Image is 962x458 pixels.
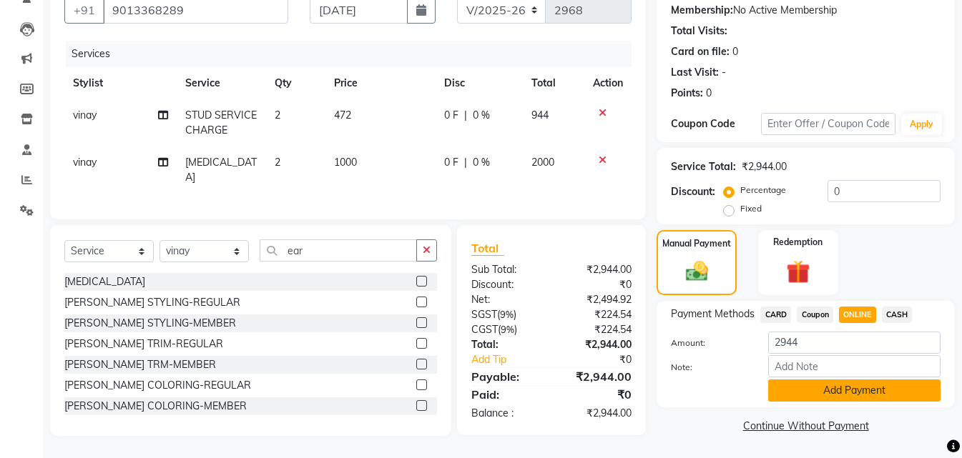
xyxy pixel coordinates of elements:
[779,257,818,287] img: _gift.svg
[266,67,325,99] th: Qty
[66,41,642,67] div: Services
[722,65,726,80] div: -
[660,361,757,374] label: Note:
[461,277,551,292] div: Discount:
[523,67,584,99] th: Total
[444,155,458,170] span: 0 F
[773,236,823,249] label: Redemption
[64,337,223,352] div: [PERSON_NAME] TRIM-REGULAR
[797,307,833,323] span: Coupon
[73,156,97,169] span: vinay
[662,237,731,250] label: Manual Payment
[760,307,791,323] span: CARD
[679,259,715,284] img: _cash.svg
[471,308,497,321] span: SGST
[551,322,642,337] div: ₹224.54
[64,378,251,393] div: [PERSON_NAME] COLORING-REGULAR
[464,155,467,170] span: |
[64,399,247,414] div: [PERSON_NAME] COLORING-MEMBER
[551,262,642,277] div: ₹2,944.00
[659,419,952,434] a: Continue Without Payment
[461,292,551,307] div: Net:
[839,307,876,323] span: ONLINE
[471,241,504,256] span: Total
[551,337,642,352] div: ₹2,944.00
[501,324,514,335] span: 9%
[461,386,551,403] div: Paid:
[185,109,257,136] span: STUD SERVICE CHARGE
[334,156,357,169] span: 1000
[742,159,787,174] div: ₹2,944.00
[334,109,351,121] span: 472
[64,274,145,289] div: [MEDICAL_DATA]
[671,86,703,101] div: Points:
[325,67,436,99] th: Price
[761,113,895,135] input: Enter Offer / Coupon Code
[64,295,240,310] div: [PERSON_NAME] STYLING-REGULAR
[275,156,280,169] span: 2
[740,184,786,196] label: Percentage
[73,109,97,121] span: vinay
[473,155,490,170] span: 0 %
[660,337,757,349] label: Amount:
[671,3,733,18] div: Membership:
[64,67,177,99] th: Stylist
[768,355,941,377] input: Add Note
[740,202,762,215] label: Fixed
[551,368,642,385] div: ₹2,944.00
[461,307,551,322] div: ( )
[671,24,727,39] div: Total Visits:
[671,184,715,199] div: Discount:
[671,307,755,322] span: Payment Methods
[461,406,551,421] div: Balance :
[551,277,642,292] div: ₹0
[260,239,417,262] input: Search or Scan
[768,332,941,354] input: Amount
[275,109,280,121] span: 2
[464,108,467,123] span: |
[671,116,761,131] div: Coupon Code
[706,86,712,101] div: 0
[461,262,551,277] div: Sub Total:
[531,156,554,169] span: 2000
[444,108,458,123] span: 0 F
[551,292,642,307] div: ₹2,494.92
[461,368,551,385] div: Payable:
[566,352,642,367] div: ₹0
[882,307,913,323] span: CASH
[551,406,642,421] div: ₹2,944.00
[531,109,549,121] span: 944
[768,379,941,402] button: Add Payment
[471,323,498,336] span: CGST
[671,159,736,174] div: Service Total:
[671,65,719,80] div: Last Visit:
[551,386,642,403] div: ₹0
[671,3,941,18] div: No Active Membership
[473,108,490,123] span: 0 %
[177,67,266,99] th: Service
[461,352,567,367] a: Add Tip
[185,156,257,184] span: [MEDICAL_DATA]
[461,337,551,352] div: Total:
[500,309,514,320] span: 9%
[732,44,738,59] div: 0
[584,67,632,99] th: Action
[551,307,642,322] div: ₹224.54
[671,44,730,59] div: Card on file:
[64,316,236,331] div: [PERSON_NAME] STYLING-MEMBER
[64,357,216,372] div: [PERSON_NAME] TRM-MEMBER
[901,114,942,135] button: Apply
[461,322,551,337] div: ( )
[436,67,523,99] th: Disc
